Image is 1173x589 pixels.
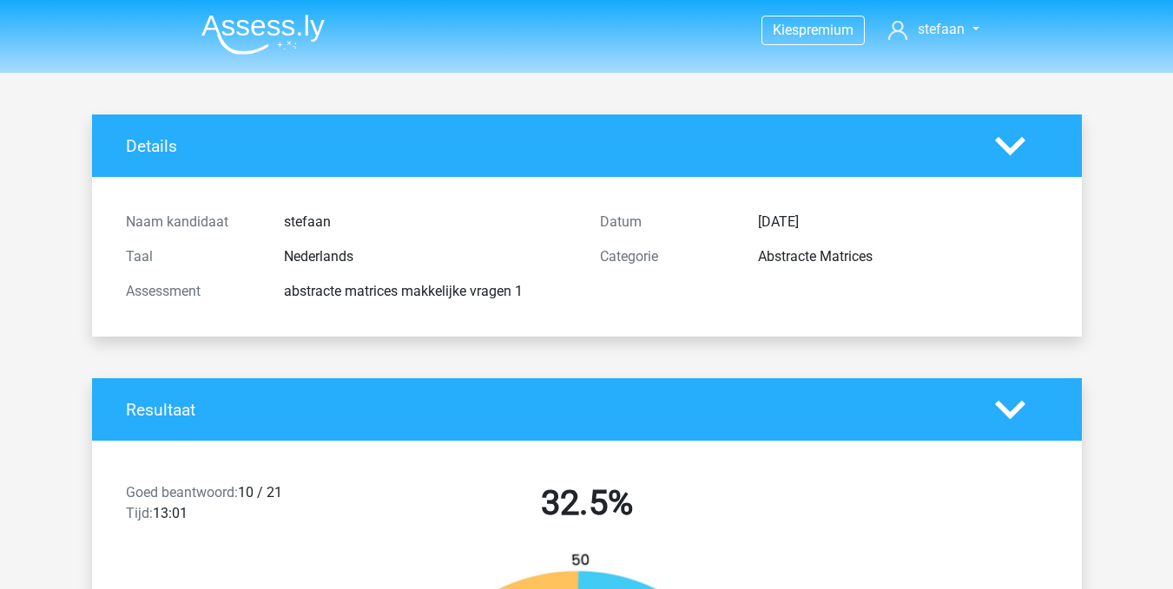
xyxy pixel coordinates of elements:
[745,212,1061,232] div: [DATE]
[587,246,745,267] div: Categorie
[363,482,811,524] h2: 32.5%
[113,482,350,531] div: 10 / 21 13:01
[881,19,985,40] a: stefaan
[271,281,587,302] div: abstracte matrices makkelijke vragen 1
[745,246,1061,267] div: Abstracte Matrices
[113,212,271,232] div: Naam kandidaat
[113,281,271,302] div: Assessment
[126,505,153,521] span: Tijd:
[271,212,587,232] div: stefaan
[918,21,965,37] span: stefaan
[762,18,864,42] a: Kiespremium
[113,246,271,267] div: Taal
[271,246,587,267] div: Nederlands
[126,400,969,420] h4: Resultaat
[126,484,238,501] span: Goed beantwoord:
[773,22,799,38] span: Kies
[799,22,853,38] span: premium
[201,14,325,55] img: Assessly
[126,136,969,156] h4: Details
[587,212,745,232] div: Datum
